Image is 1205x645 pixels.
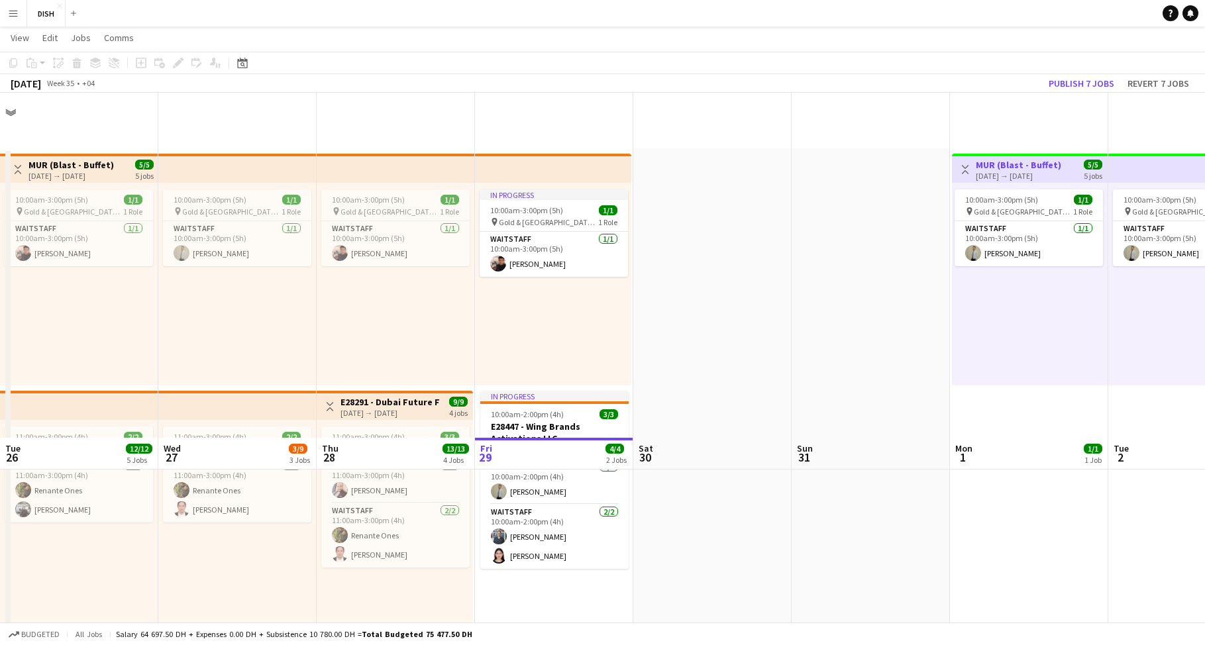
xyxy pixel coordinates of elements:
[5,221,153,266] app-card-role: Waitstaff1/110:00am-3:00pm (5h)[PERSON_NAME]
[99,29,139,46] a: Comms
[104,32,134,44] span: Comms
[27,1,66,26] button: DISH
[1084,170,1102,181] div: 5 jobs
[321,189,470,266] app-job-card: 10:00am-3:00pm (5h)1/1 Gold & [GEOGRAPHIC_DATA], [PERSON_NAME] Rd - Al Quoz - Al Quoz Industrial ...
[449,397,468,407] span: 9/9
[5,29,34,46] a: View
[605,444,624,454] span: 4/4
[598,217,617,227] span: 1 Role
[7,627,62,642] button: Budgeted
[135,170,154,181] div: 5 jobs
[480,391,629,569] app-job-card: In progress10:00am-2:00pm (4h)3/3E28447 - Wing Brands Activations LLC 1st Floor Dreame Shop, [GEO...
[480,189,628,200] div: In progress
[341,396,439,408] h3: E28291 - Dubai Future Foundation
[1074,195,1092,205] span: 1/1
[606,455,627,465] div: 2 Jobs
[1043,75,1120,92] button: Publish 7 jobs
[282,207,301,217] span: 1 Role
[1084,455,1102,465] div: 1 Job
[976,159,1061,171] h3: MUR (Blast - Buffet)
[1084,444,1102,454] span: 1/1
[976,171,1061,181] div: [DATE] → [DATE]
[289,444,307,454] span: 3/9
[5,426,153,522] app-job-card: 11:00am-3:00pm (4h)2/2 Zabeel [GEOGRAPHIC_DATA]1 RoleWaitstaff2/211:00am-3:00pm (4h)Renante Ones[...
[321,458,470,503] app-card-role: Chef1/111:00am-3:00pm (4h)[PERSON_NAME]
[955,442,972,454] span: Mon
[21,630,60,639] span: Budgeted
[478,450,492,465] span: 29
[5,189,153,266] app-job-card: 10:00am-3:00pm (5h)1/1 Gold & [GEOGRAPHIC_DATA], [PERSON_NAME] Rd - Al Quoz - Al Quoz Industrial ...
[15,432,88,442] span: 11:00am-3:00pm (4h)
[163,189,311,266] app-job-card: 10:00am-3:00pm (5h)1/1 Gold & [GEOGRAPHIC_DATA], [PERSON_NAME] Rd - Al Quoz - Al Quoz Industrial ...
[124,195,142,205] span: 1/1
[441,432,459,442] span: 3/3
[322,442,339,454] span: Thu
[289,455,310,465] div: 3 Jobs
[71,32,91,44] span: Jobs
[123,207,142,217] span: 1 Role
[42,32,58,44] span: Edit
[135,160,154,170] span: 5/5
[797,442,813,454] span: Sun
[443,455,468,465] div: 4 Jobs
[341,207,440,217] span: Gold & [GEOGRAPHIC_DATA], [PERSON_NAME] Rd - Al Quoz - Al Quoz Industrial Area 3 - [GEOGRAPHIC_DA...
[639,442,653,454] span: Sat
[449,407,468,418] div: 4 jobs
[599,205,617,215] span: 1/1
[321,503,470,568] app-card-role: Waitstaff2/211:00am-3:00pm (4h)Renante Ones[PERSON_NAME]
[174,432,246,442] span: 11:00am-3:00pm (4h)
[116,629,472,639] div: Salary 64 697.50 DH + Expenses 0.00 DH + Subsistence 10 780.00 DH =
[974,207,1073,217] span: Gold & [GEOGRAPHIC_DATA], [PERSON_NAME] Rd - Al Quoz - Al Quoz Industrial Area 3 - [GEOGRAPHIC_DA...
[441,195,459,205] span: 1/1
[28,159,114,171] h3: MUR (Blast - Buffet)
[480,189,628,277] app-job-card: In progress10:00am-3:00pm (5h)1/1 Gold & [GEOGRAPHIC_DATA], [PERSON_NAME] Rd - Al Quoz - Al Quoz ...
[480,232,628,277] app-card-role: Waitstaff1/110:00am-3:00pm (5h)[PERSON_NAME]
[127,455,152,465] div: 5 Jobs
[24,207,123,217] span: Gold & [GEOGRAPHIC_DATA], [PERSON_NAME] Rd - Al Quoz - Al Quoz Industrial Area 3 - [GEOGRAPHIC_DA...
[480,442,492,454] span: Fri
[182,207,282,217] span: Gold & [GEOGRAPHIC_DATA], [PERSON_NAME] Rd - Al Quoz - Al Quoz Industrial Area 3 - [GEOGRAPHIC_DA...
[5,442,21,454] span: Tue
[637,450,653,465] span: 30
[320,450,339,465] span: 28
[443,444,469,454] span: 13/13
[82,78,95,88] div: +04
[955,189,1103,266] app-job-card: 10:00am-3:00pm (5h)1/1 Gold & [GEOGRAPHIC_DATA], [PERSON_NAME] Rd - Al Quoz - Al Quoz Industrial ...
[162,450,181,465] span: 27
[163,221,311,266] app-card-role: Waitstaff1/110:00am-3:00pm (5h)[PERSON_NAME]
[3,450,21,465] span: 26
[163,426,311,522] div: 11:00am-3:00pm (4h)2/2 Zabeel [GEOGRAPHIC_DATA]1 RoleWaitstaff2/211:00am-3:00pm (4h)Renante Ones[...
[1114,442,1129,454] span: Tue
[321,426,470,568] app-job-card: 11:00am-3:00pm (4h)3/3 Dubai Future Foundation2 RolesChef1/111:00am-3:00pm (4h)[PERSON_NAME]Waits...
[37,29,63,46] a: Edit
[362,629,472,639] span: Total Budgeted 75 477.50 DH
[44,78,77,88] span: Week 35
[11,32,29,44] span: View
[332,195,405,205] span: 10:00am-3:00pm (5h)
[955,221,1103,266] app-card-role: Waitstaff1/110:00am-3:00pm (5h)[PERSON_NAME]
[164,442,181,454] span: Wed
[491,409,564,419] span: 10:00am-2:00pm (4h)
[11,77,41,90] div: [DATE]
[1124,195,1196,205] span: 10:00am-3:00pm (5h)
[73,629,105,639] span: All jobs
[282,195,301,205] span: 1/1
[282,432,301,442] span: 2/2
[499,217,598,227] span: Gold & [GEOGRAPHIC_DATA], [PERSON_NAME] Rd - Al Quoz - Al Quoz Industrial Area 3 - [GEOGRAPHIC_DA...
[1073,207,1092,217] span: 1 Role
[600,409,618,419] span: 3/3
[163,458,311,522] app-card-role: Waitstaff2/211:00am-3:00pm (4h)Renante Ones[PERSON_NAME]
[5,458,153,522] app-card-role: Waitstaff2/211:00am-3:00pm (4h)Renante Ones[PERSON_NAME]
[332,432,405,442] span: 11:00am-3:00pm (4h)
[321,221,470,266] app-card-role: Waitstaff1/110:00am-3:00pm (5h)[PERSON_NAME]
[440,207,459,217] span: 1 Role
[965,195,1038,205] span: 10:00am-3:00pm (5h)
[480,391,629,401] div: In progress
[126,444,152,454] span: 12/12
